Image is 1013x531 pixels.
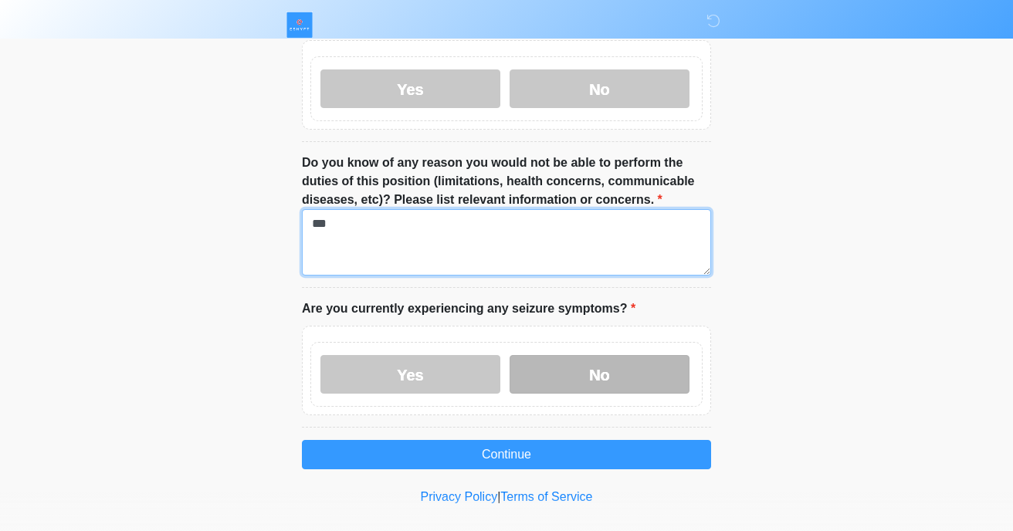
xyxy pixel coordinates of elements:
[302,440,711,469] button: Continue
[320,355,500,394] label: Yes
[302,154,711,209] label: Do you know of any reason you would not be able to perform the duties of this position (limitatio...
[421,490,498,503] a: Privacy Policy
[302,299,635,318] label: Are you currently experiencing any seizure symptoms?
[510,355,689,394] label: No
[497,490,500,503] a: |
[510,69,689,108] label: No
[320,69,500,108] label: Yes
[500,490,592,503] a: Terms of Service
[286,12,313,38] img: ESHYFT Logo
